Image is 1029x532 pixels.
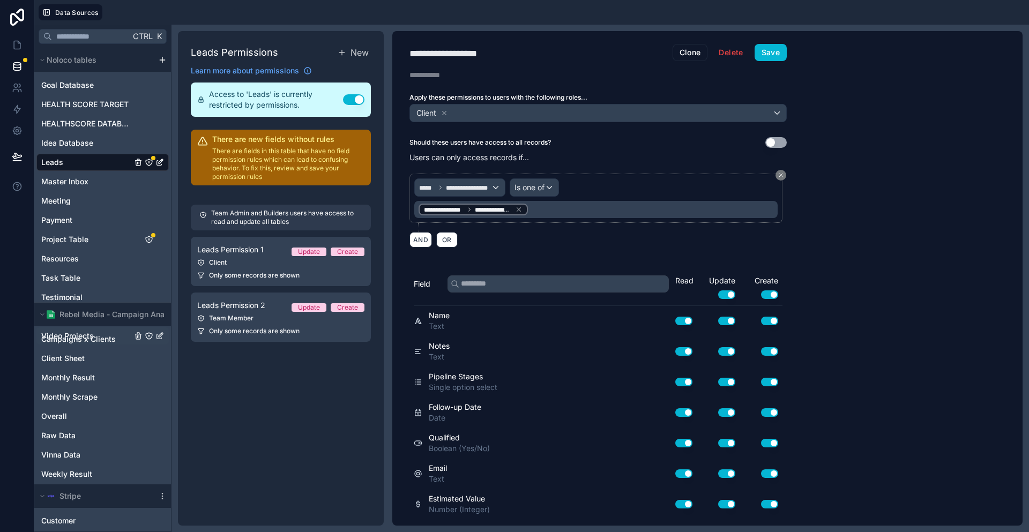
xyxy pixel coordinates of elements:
span: Estimated Value [429,493,490,504]
div: Client [197,258,364,267]
a: Leads Permission 1UpdateCreateClientOnly some records are shown [191,237,371,286]
span: Date [429,413,481,423]
div: Update [697,275,740,299]
span: Single option select [429,382,497,393]
div: Create [740,275,782,299]
h2: There are new fields without rules [212,134,364,145]
h1: Leads Permissions [191,45,278,60]
span: Number (Integer) [429,504,490,515]
span: Follow-up Date [429,402,481,413]
div: Update [298,303,320,312]
span: Leads Permission 2 [197,300,265,311]
span: Leads Permission 1 [197,244,264,255]
a: Learn more about permissions [191,65,312,76]
span: New [351,46,369,59]
p: Team Admin and Builders users have access to read and update all tables [211,209,362,226]
button: Delete [712,44,750,61]
a: Leads Permission 2UpdateCreateTeam MemberOnly some records are shown [191,293,371,342]
span: Boolean (Yes/No) [429,443,490,454]
span: Notes [429,341,450,351]
span: Field [414,279,430,289]
span: Email [429,463,447,474]
div: Team Member [197,314,364,323]
span: K [155,33,163,40]
button: Is one of [510,178,559,197]
span: Only some records are shown [209,327,300,335]
label: Should these users have access to all records? [409,138,551,147]
span: Pipeline Stages [429,371,497,382]
p: Users can only access records if... [409,152,787,163]
button: AND [409,232,432,248]
button: Clone [673,44,708,61]
span: Ctrl [132,29,154,43]
span: Learn more about permissions [191,65,299,76]
button: OR [436,232,458,248]
div: Read [675,275,697,286]
button: Save [755,44,787,61]
button: Data Sources [39,4,102,20]
span: Qualified [429,432,490,443]
div: Create [337,303,358,312]
span: Only some records are shown [209,271,300,280]
span: Text [429,351,450,362]
p: There are fields in this table that have no field permission rules which can lead to confusing be... [212,147,364,181]
button: Client [409,104,787,122]
span: Access to 'Leads' is currently restricted by permissions. [209,89,343,110]
span: OR [440,236,454,244]
div: Update [298,248,320,256]
span: Text [429,474,447,484]
span: Is one of [514,182,545,193]
span: Text [429,321,450,332]
span: Data Sources [55,9,99,17]
span: Name [429,310,450,321]
button: New [335,44,371,61]
label: Apply these permissions to users with the following roles... [409,93,787,102]
div: Create [337,248,358,256]
span: Client [416,108,436,118]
